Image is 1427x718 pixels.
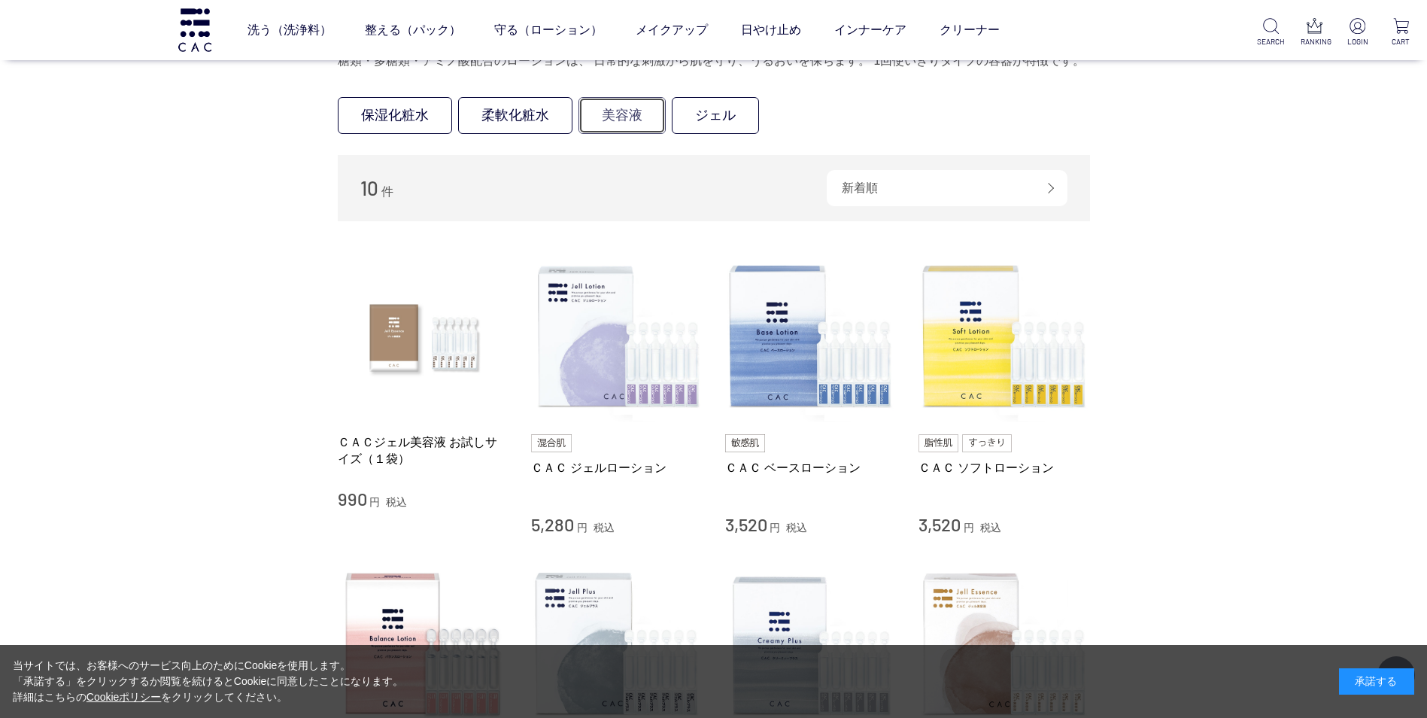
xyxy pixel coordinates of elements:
[1301,18,1328,47] a: RANKING
[918,251,1090,423] img: ＣＡＣ ソフトローション
[176,8,214,51] img: logo
[672,97,759,134] a: ジェル
[381,185,393,198] span: 件
[386,496,407,508] span: 税込
[636,9,708,51] a: メイクアップ
[918,460,1090,476] a: ＣＡＣ ソフトローション
[1339,668,1414,695] div: 承諾する
[725,513,767,535] span: 3,520
[531,460,703,476] a: ＣＡＣ ジェルローション
[338,97,452,134] a: 保湿化粧水
[962,434,1012,452] img: すっきり
[1257,18,1285,47] a: SEARCH
[338,488,367,510] span: 990
[360,176,378,199] span: 10
[338,434,509,467] a: ＣＡＣジェル美容液 お試しサイズ（１袋）
[1387,36,1415,47] p: CART
[531,513,574,535] span: 5,280
[458,97,572,134] a: 柔軟化粧水
[741,9,801,51] a: 日やけ止め
[940,9,1000,51] a: クリーナー
[87,691,162,703] a: Cookieポリシー
[834,9,906,51] a: インナーケア
[369,496,380,508] span: 円
[827,170,1067,206] div: 新着順
[531,251,703,423] img: ＣＡＣ ジェルローション
[725,460,897,476] a: ＣＡＣ ベースローション
[980,522,1001,534] span: 税込
[964,522,974,534] span: 円
[594,522,615,534] span: 税込
[365,9,461,51] a: 整える（パック）
[1301,36,1328,47] p: RANKING
[531,434,572,452] img: 混合肌
[725,434,766,452] img: 敏感肌
[918,434,958,452] img: 脂性肌
[725,251,897,423] img: ＣＡＣ ベースローション
[1344,36,1371,47] p: LOGIN
[577,522,587,534] span: 円
[494,9,603,51] a: 守る（ローション）
[786,522,807,534] span: 税込
[578,97,666,134] a: 美容液
[13,658,404,705] div: 当サイトでは、お客様へのサービス向上のためにCookieを使用します。 「承諾する」をクリックするか閲覧を続けるとCookieに同意したことになります。 詳細はこちらの をクリックしてください。
[770,522,780,534] span: 円
[918,513,961,535] span: 3,520
[247,9,332,51] a: 洗う（洗浄料）
[1387,18,1415,47] a: CART
[1257,36,1285,47] p: SEARCH
[1344,18,1371,47] a: LOGIN
[338,251,509,423] img: ＣＡＣジェル美容液 お試しサイズ（１袋）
